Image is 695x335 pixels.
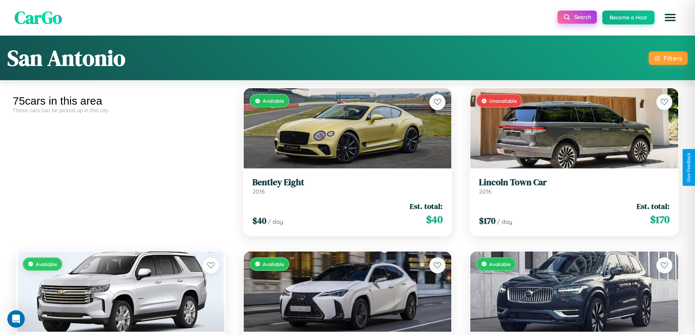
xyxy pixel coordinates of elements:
span: 2016 [479,188,491,195]
iframe: Intercom live chat [7,310,25,328]
span: Available [263,261,284,267]
span: CarGo [15,5,62,30]
span: Search [574,14,591,20]
div: These cars can be picked up in this city. [13,107,229,113]
span: Available [36,261,57,267]
div: Give Feedback [686,153,691,182]
span: Available [489,261,511,267]
span: $ 170 [650,212,669,227]
div: 75 cars in this area [13,95,229,107]
button: Open menu [660,7,680,28]
span: Unavailable [489,98,517,104]
button: Filters [649,51,688,65]
span: Available [263,98,284,104]
a: Lincoln Town Car2016 [479,177,669,195]
span: 2016 [252,188,265,195]
span: $ 40 [426,212,443,227]
h1: San Antonio [7,43,126,73]
span: Est. total: [410,201,443,211]
div: Filters [664,54,682,62]
span: / day [497,218,512,225]
span: / day [268,218,283,225]
span: $ 40 [252,215,266,227]
span: $ 170 [479,215,495,227]
button: Search [557,11,597,24]
h3: Lincoln Town Car [479,177,669,188]
button: Become a Host [602,11,655,24]
a: Bentley Eight2016 [252,177,443,195]
h3: Bentley Eight [252,177,443,188]
span: Est. total: [637,201,669,211]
